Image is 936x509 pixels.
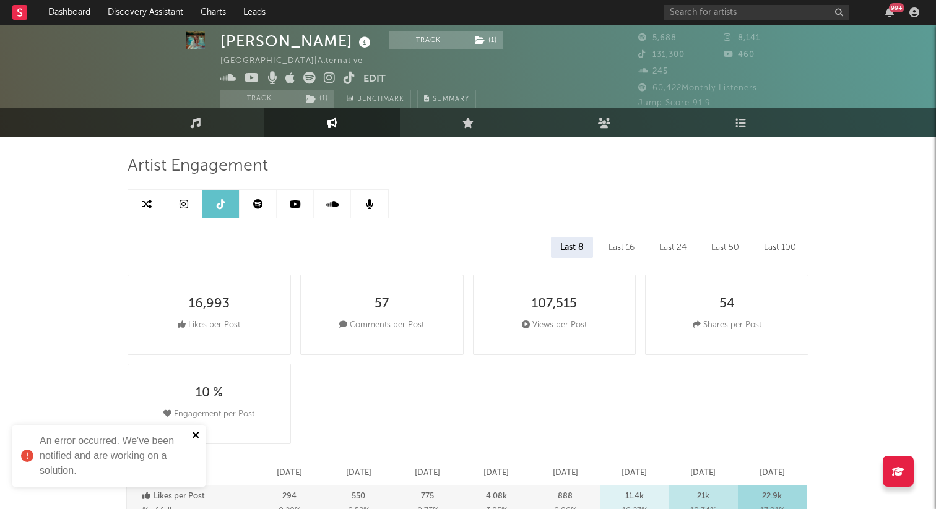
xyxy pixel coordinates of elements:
[553,466,578,481] p: [DATE]
[638,34,677,42] span: 5,688
[192,430,201,442] button: close
[220,31,374,51] div: [PERSON_NAME]
[421,489,434,504] p: 775
[650,237,696,258] div: Last 24
[625,489,644,504] p: 11.4k
[128,159,268,174] span: Artist Engagement
[352,489,365,504] p: 550
[522,318,587,333] div: Views per Post
[755,237,805,258] div: Last 100
[340,90,411,108] a: Benchmark
[163,407,254,422] div: Engagement per Post
[551,237,593,258] div: Last 8
[339,318,424,333] div: Comments per Post
[638,51,685,59] span: 131,300
[724,51,755,59] span: 460
[690,466,716,481] p: [DATE]
[363,72,386,87] button: Edit
[599,237,644,258] div: Last 16
[638,67,668,75] span: 245
[702,237,748,258] div: Last 50
[467,31,503,49] button: (1)
[346,466,371,481] p: [DATE]
[298,90,334,108] span: ( 1 )
[40,434,188,478] div: An error occurred. We've been notified and are working on a solution.
[220,90,298,108] button: Track
[357,92,404,107] span: Benchmark
[189,297,230,312] div: 16,993
[889,3,904,12] div: 99 +
[638,99,711,107] span: Jump Score: 91.9
[282,489,297,504] p: 294
[622,466,647,481] p: [DATE]
[719,297,735,312] div: 54
[697,489,709,504] p: 21k
[178,318,240,333] div: Likes per Post
[638,84,757,92] span: 60,422 Monthly Listeners
[483,466,509,481] p: [DATE]
[277,466,302,481] p: [DATE]
[532,297,577,312] div: 107,515
[433,96,469,103] span: Summary
[664,5,849,20] input: Search for artists
[885,7,894,17] button: 99+
[762,489,782,504] p: 22.9k
[196,386,223,401] div: 10 %
[417,90,476,108] button: Summary
[375,297,389,312] div: 57
[486,489,507,504] p: 4.08k
[693,318,761,333] div: Shares per Post
[467,31,503,49] span: ( 1 )
[558,489,573,504] p: 888
[220,54,377,69] div: [GEOGRAPHIC_DATA] | Alternative
[760,466,785,481] p: [DATE]
[415,466,440,481] p: [DATE]
[298,90,334,108] button: (1)
[724,34,760,42] span: 8,141
[389,31,467,49] button: Track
